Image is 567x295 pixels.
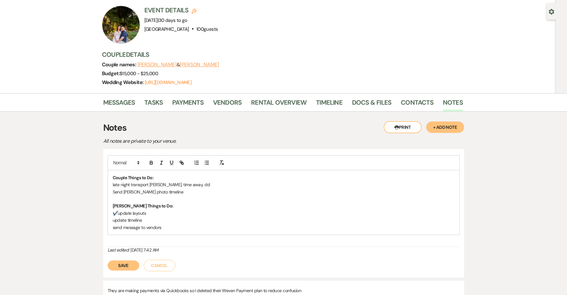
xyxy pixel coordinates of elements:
p: update timeline [113,217,455,224]
a: Vendors [213,97,242,111]
span: | [158,17,187,23]
span: Budget: [102,70,120,77]
p: Send [PERSON_NAME] photo timeline [113,188,455,195]
button: Print [384,121,422,133]
button: Open lead details [549,8,554,14]
p: They are making payments via Quickbooks so I deleted their Weven Payment plan to reduce confusion [108,287,460,294]
button: + Add Note [426,121,464,133]
div: [DATE] 7:42 AM [108,247,460,253]
span: 30 days to go [159,17,187,23]
strong: [PERSON_NAME] Things to Do: [113,203,173,209]
span: [DATE] [144,17,187,23]
button: [PERSON_NAME] [180,62,219,67]
a: Timeline [316,97,343,111]
span: Wedding Website: [102,79,145,86]
a: Contacts [401,97,433,111]
i: Last edited: [108,247,129,253]
strong: Couple Things to Do: [113,175,154,180]
span: & [137,62,219,68]
button: [PERSON_NAME] [137,62,177,67]
button: Cancel [144,260,175,271]
p: send message to vendors [113,224,455,231]
a: [URL][DOMAIN_NAME] [145,79,192,86]
button: Save [108,260,139,271]
span: [GEOGRAPHIC_DATA] [144,26,189,32]
a: Docs & Files [352,97,391,111]
span: 100 guests [196,26,218,32]
a: Payments [172,97,204,111]
a: Messages [103,97,135,111]
h3: Couple Details [102,50,457,59]
p: late night transport [PERSON_NAME], time away, dd [113,181,455,188]
p: All notes are private to your venue. [103,137,325,145]
h3: Event Details [144,6,218,15]
span: Couple names: [102,61,137,68]
span: $15,000 - $25,000 [120,70,158,77]
a: Notes [443,97,463,111]
h3: Notes [103,121,464,134]
p: ✔️update layouts [113,210,455,217]
a: Tasks [144,97,163,111]
a: Rental Overview [251,97,306,111]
